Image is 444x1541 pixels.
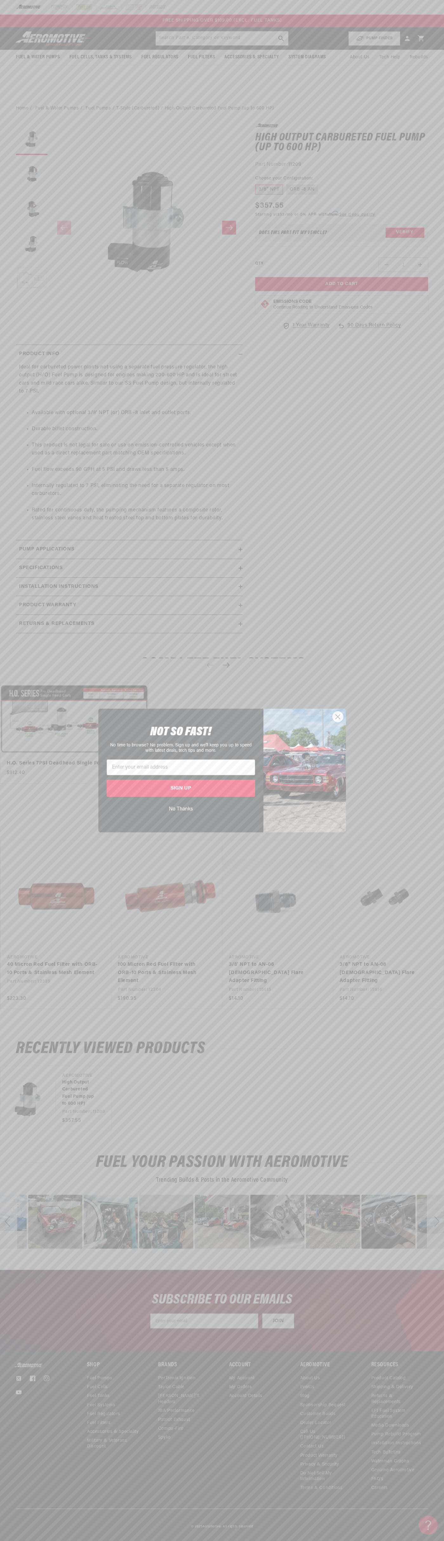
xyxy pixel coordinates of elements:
button: Close dialog [332,711,343,722]
button: SIGN UP [107,780,255,797]
img: 85cdd541-2605-488b-b08c-a5ee7b438a35.jpeg [263,709,346,832]
button: No Thanks [107,803,255,815]
span: NOT SO FAST! [150,726,211,738]
input: Enter your email address [107,759,255,775]
span: No time to browse? No problem. Sign up and we'll keep you up to speed with latest deals, tech tip... [110,743,252,753]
